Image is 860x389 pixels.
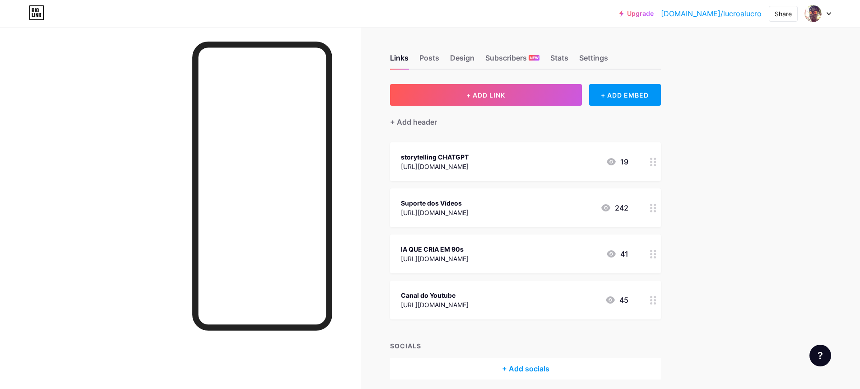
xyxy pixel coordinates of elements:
div: 41 [606,248,628,259]
img: lucroalucro [804,5,822,22]
div: [URL][DOMAIN_NAME] [401,254,469,263]
a: Upgrade [619,10,654,17]
div: [URL][DOMAIN_NAME] [401,208,469,217]
div: [URL][DOMAIN_NAME] [401,162,469,171]
div: Settings [579,52,608,69]
span: + ADD LINK [466,91,505,99]
div: IA QUE CRIA EM 90s [401,244,469,254]
div: Canal do Youtube [401,291,469,300]
div: storytelling CHATGPT [401,152,469,162]
a: [DOMAIN_NAME]/lucroalucro [661,8,762,19]
span: NEW [530,55,539,61]
div: Stats [550,52,568,69]
div: Suporte dos Vídeos [401,198,469,208]
div: 45 [605,295,628,305]
div: Subscribers [485,52,539,69]
div: + ADD EMBED [589,84,661,106]
div: Share [775,9,792,19]
div: 19 [606,156,628,167]
div: Design [450,52,474,69]
div: + Add header [390,117,437,127]
div: Links [390,52,409,69]
div: [URL][DOMAIN_NAME] [401,300,469,309]
div: Posts [419,52,439,69]
div: + Add socials [390,358,661,380]
button: + ADD LINK [390,84,582,106]
div: 242 [600,202,628,213]
div: SOCIALS [390,341,661,351]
